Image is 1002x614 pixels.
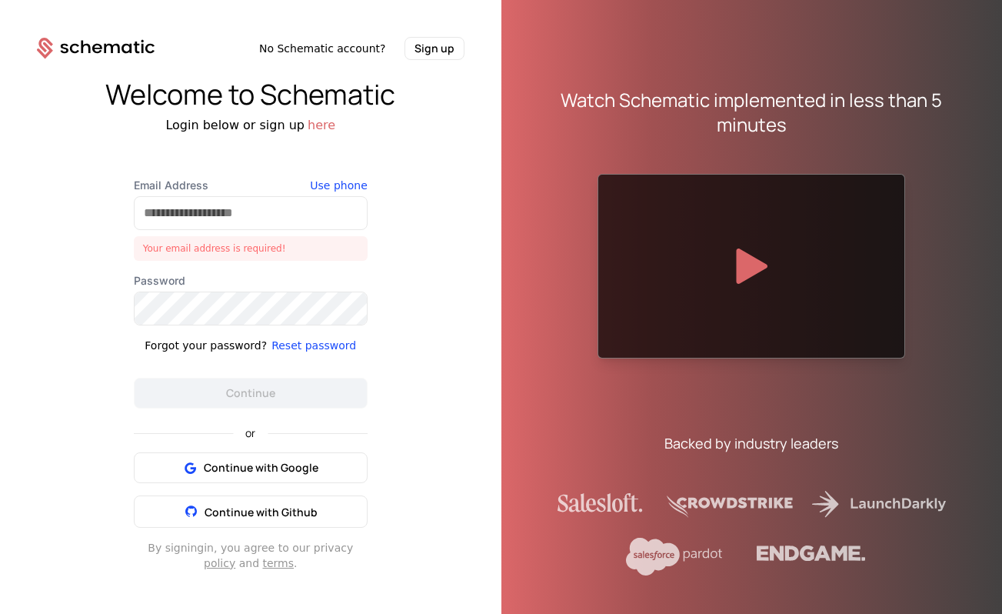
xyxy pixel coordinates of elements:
label: Email Address [134,178,368,193]
a: policy [204,557,235,569]
a: terms [262,557,294,569]
span: Continue with Github [205,505,318,519]
button: Continue with Github [134,496,368,528]
div: Your email address is required! [134,236,368,261]
div: Backed by industry leaders [664,432,838,454]
label: Password [134,273,368,289]
button: Continue [134,378,368,409]
span: No Schematic account? [259,41,386,56]
div: By signing in , you agree to our privacy and . [134,540,368,571]
button: Continue with Google [134,452,368,483]
div: Watch Schematic implemented in less than 5 minutes [538,88,966,137]
button: here [308,116,335,135]
button: Sign up [404,37,464,60]
span: Continue with Google [204,460,318,476]
div: Forgot your password? [145,338,267,353]
button: Reset password [271,338,356,353]
button: Use phone [310,178,367,193]
span: or [233,428,268,439]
